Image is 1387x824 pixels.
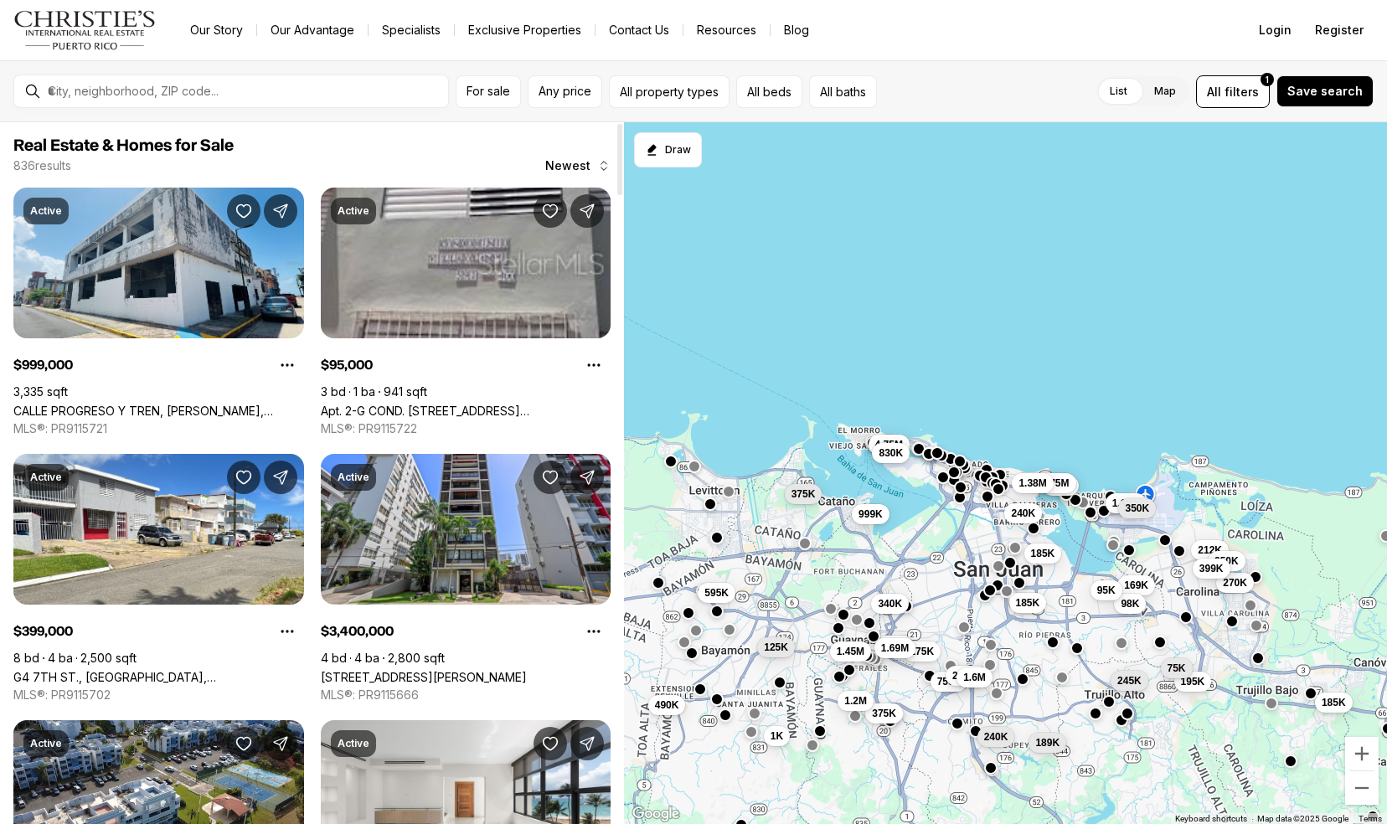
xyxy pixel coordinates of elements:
a: CALLE PROGRESO Y TREN, CATANO PR, 00962 [13,404,304,418]
button: 169K [1117,574,1155,595]
span: 375K [791,487,815,501]
a: Resources [683,18,770,42]
button: Property options [577,615,611,648]
button: 240K [977,726,1014,746]
button: Save Property: Ave Parque de los Ninos CONDO CHALETS DEL PARQUE #4 B 6 [227,727,260,760]
button: 1.38M [1012,473,1053,493]
button: Save Property: Park Terrace 1501 ASHFORD AVE #4A [534,727,567,760]
span: 125K [764,640,788,653]
a: Our Story [177,18,256,42]
span: 240K [983,729,1008,743]
button: Save Property: 1307 AVENIDA AVE #PH [534,461,567,494]
button: 175K [903,641,941,662]
span: 240K [1011,507,1035,520]
label: List [1096,76,1141,106]
button: 830K [872,442,910,462]
button: 1.18M [1105,492,1146,512]
span: 245K [1117,673,1142,687]
span: 185K [1321,696,1345,709]
p: Active [30,204,62,218]
a: Blog [771,18,822,42]
button: 270K [1216,572,1254,592]
button: Allfilters1 [1196,75,1270,108]
button: Newest [535,149,621,183]
span: 185K [1015,595,1039,609]
span: 399K [1199,562,1223,575]
p: Active [30,471,62,484]
p: Active [338,204,369,218]
span: filters [1225,83,1259,100]
button: For sale [456,75,521,108]
span: Login [1259,23,1292,37]
p: 836 results [13,159,71,173]
button: Save Property: G4 7TH ST., CASTELLANA GARDENS DEV. [227,461,260,494]
button: 999K [852,503,889,523]
a: Our Advantage [257,18,368,42]
button: Property options [577,348,611,382]
button: 98K [1114,593,1146,613]
button: Share Property [570,194,604,228]
p: Active [338,471,369,484]
button: 245K [1111,670,1148,690]
span: 350K [1125,502,1149,515]
button: Share Property [570,461,604,494]
button: 195K [1173,671,1211,691]
img: logo [13,10,157,50]
span: 175K [910,645,934,658]
span: Any price [539,85,591,98]
button: 185K [1008,592,1046,612]
button: 350K [1118,498,1156,518]
button: 1.6M [956,667,993,687]
button: Zoom in [1345,737,1379,770]
button: Property options [271,615,304,648]
button: 2.75M [946,665,987,685]
span: 999K [858,507,883,520]
a: G4 7TH ST., CASTELLANA GARDENS DEV., CAROLINA PR, 00983 [13,670,304,684]
button: 189K [1029,733,1066,753]
button: Share Property [264,194,297,228]
span: 95K [1096,583,1115,596]
p: Active [30,737,62,750]
span: 595K [704,586,729,600]
span: 1.38M [1018,476,1046,490]
button: 750K [930,672,967,692]
button: Contact Us [596,18,683,42]
span: 1.6M [963,670,986,683]
span: 250K [1214,554,1239,567]
button: Share Property [570,727,604,760]
button: Property options [271,348,304,382]
span: Register [1315,23,1364,37]
button: 375K [865,703,903,723]
button: 212K [1191,539,1229,559]
button: 250K [1208,550,1245,570]
button: Save search [1276,75,1374,107]
span: 212K [1198,543,1222,556]
span: 1.2M [844,694,867,708]
span: 1.18M [1111,496,1139,509]
span: 270K [1223,575,1247,589]
button: 490K [647,695,685,715]
span: 830K [879,445,903,459]
span: 189K [1035,736,1060,749]
button: 1.2M [1043,476,1079,496]
button: 125K [757,636,795,657]
button: 1.2M [838,691,874,711]
button: Save Property: CALLE PROGRESO Y TREN [227,194,260,228]
button: 240K [1004,503,1042,523]
span: 1.69M [880,641,908,654]
span: Save search [1287,85,1363,98]
span: 4.75M [874,437,902,451]
button: 6.75M [1034,472,1075,492]
button: 399K [1192,559,1230,579]
a: Apt. 2-G COND. VILLA OLIMPICA #2G, SAN JUAN PR, 00924 [321,404,611,418]
button: Save Property: Apt. 2-G COND. VILLA OLIMPICA #2G [534,194,567,228]
label: Map [1141,76,1189,106]
span: For sale [467,85,510,98]
span: 340K [878,596,902,610]
span: 1.2M [1049,479,1072,492]
span: 1.45M [836,645,864,658]
button: Share Property [264,727,297,760]
button: Share Property [264,461,297,494]
button: 95K [1090,579,1121,600]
